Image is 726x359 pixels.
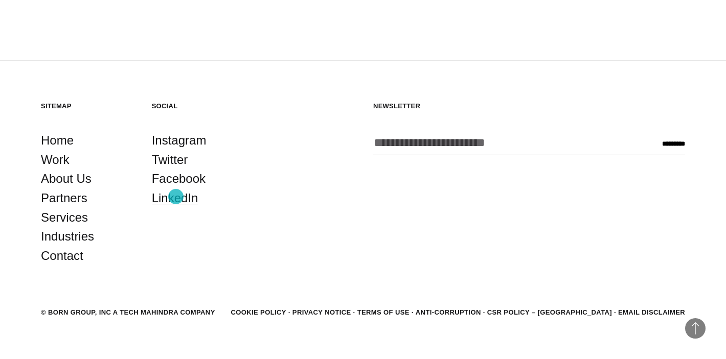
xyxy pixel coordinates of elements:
[41,102,131,110] h5: Sitemap
[416,308,481,316] a: Anti-Corruption
[152,150,188,170] a: Twitter
[41,188,87,208] a: Partners
[487,308,612,316] a: CSR POLICY – [GEOGRAPHIC_DATA]
[685,318,706,339] button: Back to Top
[41,307,215,318] div: © BORN GROUP, INC A Tech Mahindra Company
[41,227,94,246] a: Industries
[41,208,88,227] a: Services
[618,308,685,316] a: Email Disclaimer
[41,131,74,150] a: Home
[152,188,198,208] a: LinkedIn
[152,131,207,150] a: Instagram
[292,308,351,316] a: Privacy Notice
[231,308,286,316] a: Cookie Policy
[41,150,70,170] a: Work
[41,169,92,188] a: About Us
[373,102,685,110] h5: Newsletter
[41,246,83,266] a: Contact
[152,102,242,110] h5: Social
[152,169,206,188] a: Facebook
[357,308,410,316] a: Terms of Use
